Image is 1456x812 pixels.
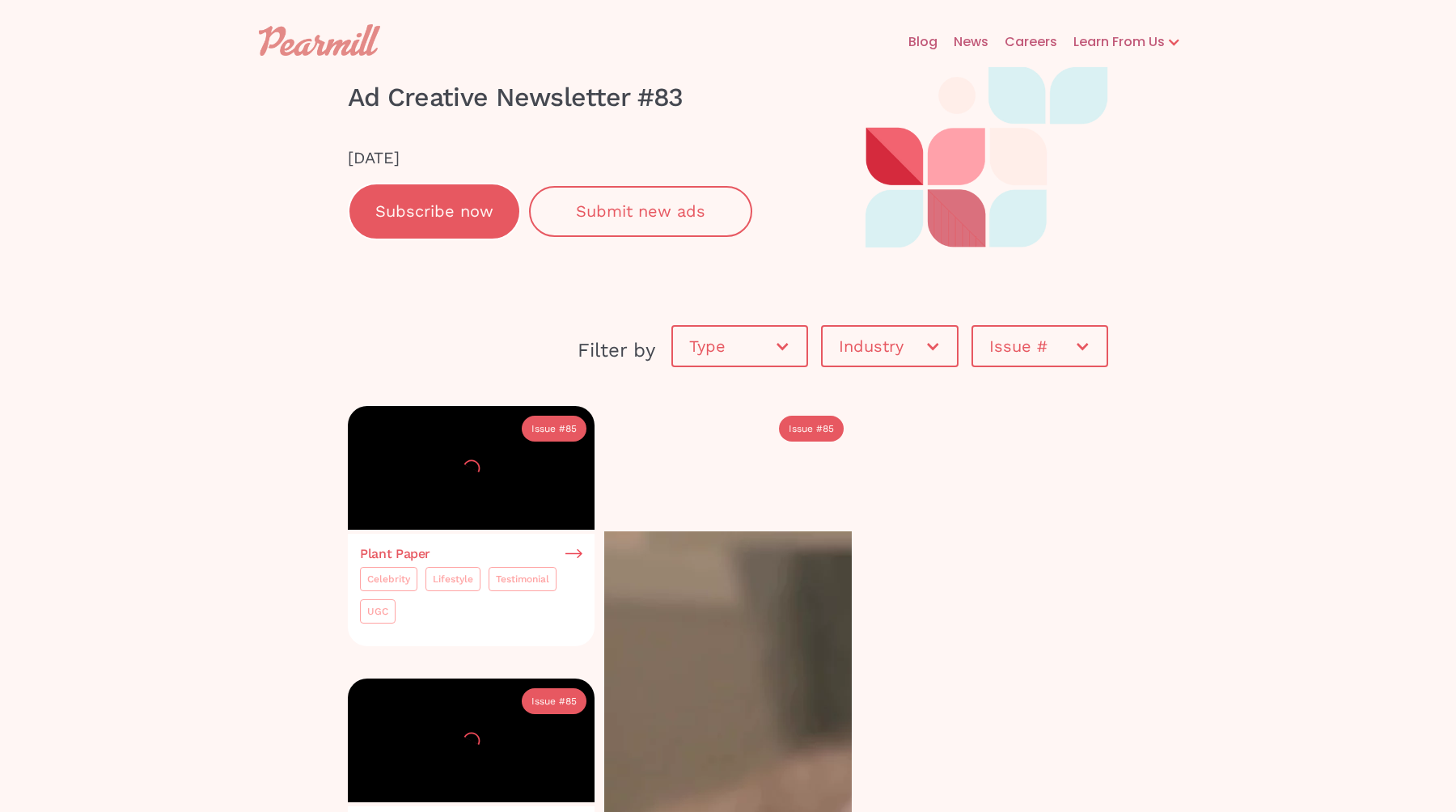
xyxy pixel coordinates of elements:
div: [DATE] [348,144,785,171]
div: Issue # [973,322,1107,370]
a: Lifestyle [425,567,480,591]
div: Learn From Us [1057,16,1197,68]
div: 85 [823,421,834,437]
div: Issue # [989,338,1074,354]
div: 85 [565,421,577,437]
div: Type [689,338,774,354]
div: Industry [823,322,956,370]
div: Filter by [348,336,655,365]
a: Submit new ads [529,186,752,237]
div: Issue # [789,421,823,437]
div: Issue # [531,693,565,709]
a: Issue #85 [522,688,586,714]
a: Testimonial [489,567,557,591]
a: Careers [988,16,1057,68]
a: Blog [892,16,938,68]
a: Subscribe now [348,183,521,240]
div: Lifestyle [433,571,473,587]
div: Learn From Us [1057,32,1165,52]
a: Celebrity [360,567,417,591]
div: 85 [565,693,577,709]
a: Issue #85 [779,416,844,442]
h1: Ad Creative Newsletter #83 [348,67,785,128]
h3: Plant Paper [360,547,430,561]
div: UGC [367,603,388,620]
div: Celebrity [367,571,410,587]
div: Testimonial [496,571,549,587]
div: Type [673,322,806,370]
a: Issue #85 [522,416,586,442]
a: UGC [360,599,396,624]
a: Plant Paper [360,547,582,561]
div: Industry [839,338,924,354]
a: News [938,16,988,68]
div: Issue # [531,421,565,437]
